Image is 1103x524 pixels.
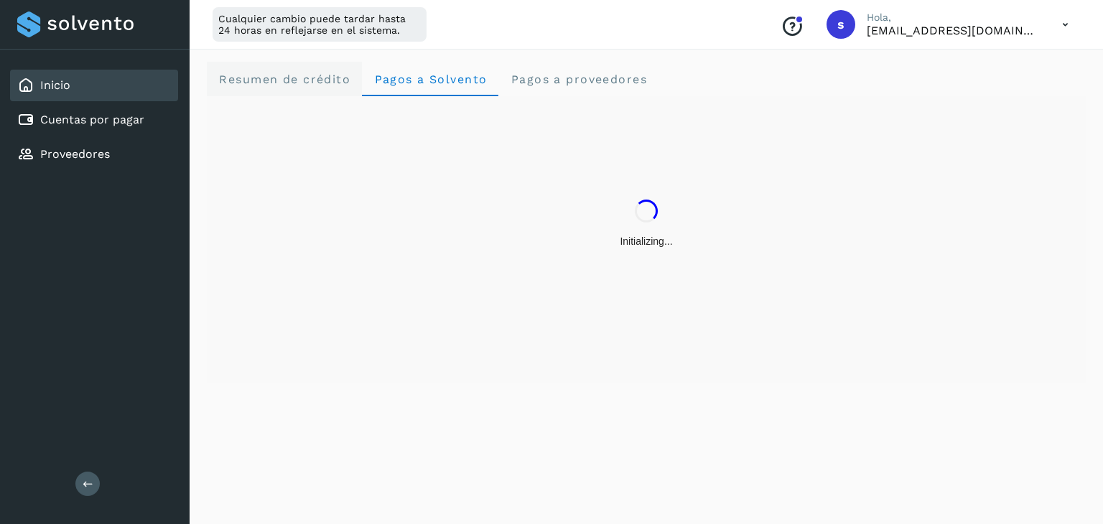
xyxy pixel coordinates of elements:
span: Resumen de crédito [218,72,350,86]
div: Proveedores [10,139,178,170]
a: Cuentas por pagar [40,113,144,126]
p: selma@enviopack.com [867,24,1039,37]
a: Proveedores [40,147,110,161]
div: Inicio [10,70,178,101]
span: Pagos a proveedores [510,72,647,86]
div: Cuentas por pagar [10,104,178,136]
span: Pagos a Solvento [373,72,487,86]
a: Inicio [40,78,70,92]
div: Cualquier cambio puede tardar hasta 24 horas en reflejarse en el sistema. [213,7,427,42]
p: Hola, [867,11,1039,24]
